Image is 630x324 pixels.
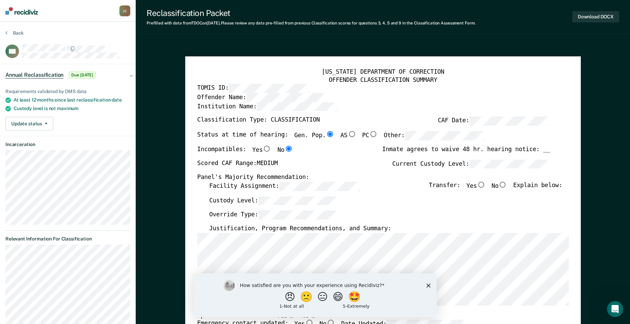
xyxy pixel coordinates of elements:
[477,182,485,188] input: Yes
[572,11,619,22] button: Download DOCX
[197,69,569,76] div: [US_STATE] DEPARTMENT OF CORRECTION
[279,182,360,191] input: Facility Assignment:
[5,30,24,36] button: Back
[5,236,130,242] dt: Relevant Information For Classification
[209,182,360,191] label: Facility Assignment:
[197,76,569,84] div: OFFENDER CLASSIFICATION SUMMARY
[119,5,130,16] div: J C
[257,102,338,111] input: Institution Name:
[258,211,339,220] input: Override Type:
[5,117,53,130] button: Update status
[258,196,339,205] input: Custody Level:
[392,159,550,168] label: Current Custody Level:
[438,117,550,126] label: CAF Date:
[197,93,327,102] label: Offender Name:
[209,225,391,233] label: Justification, Program Recommendations, and Summary:
[384,131,485,140] label: Other:
[294,131,334,140] label: Gen. Pop.
[466,182,485,191] label: Yes
[69,72,96,78] span: Due [DATE]
[340,131,356,140] label: AS
[57,106,78,111] span: maximum
[369,131,378,137] input: PC
[197,102,338,111] label: Institution Name:
[5,7,38,15] img: Recidiviz
[277,146,293,154] label: No
[246,93,327,102] input: Offender Name:
[119,5,130,16] button: JC
[14,97,130,103] div: At least 12 months since last reclassification
[197,84,309,93] label: TOMIS ID:
[197,174,550,182] div: Panel's Majority Recommendation:
[197,146,293,160] div: Incompatibles:
[194,273,437,317] iframe: Survey by Kim from Recidiviz
[112,97,121,103] span: date
[5,72,63,78] span: Annual Reclassification
[147,21,475,25] div: Prefilled with data from TDOC on [DATE] . Please review any data pre-filled from previous Classif...
[405,131,485,140] input: Other:
[492,182,507,191] label: No
[429,182,562,196] div: Transfer: Explain below:
[209,211,339,220] label: Override Type:
[347,131,356,137] input: AS
[252,146,271,154] label: Yes
[498,182,507,188] input: No
[147,8,475,18] div: Reclassification Packet
[382,146,550,160] div: Inmate agrees to waive 48 hr. hearing notice: __
[607,301,623,317] iframe: Intercom live chat
[469,159,550,168] input: Current Custody Level:
[362,131,378,140] label: PC
[284,146,293,152] input: No
[197,159,278,168] label: Scored CAF Range: MEDIUM
[5,142,130,147] dt: Incarceration
[197,131,485,146] div: Status at time of hearing:
[5,89,130,94] div: Requirements validated by OMS data
[263,146,271,152] input: Yes
[326,131,335,137] input: Gen. Pop.
[469,117,550,126] input: CAF Date:
[229,84,309,93] input: TOMIS ID:
[209,196,339,205] label: Custody Level:
[14,106,130,111] div: Custody level is not
[197,117,320,126] label: Classification Type: CLASSIFICATION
